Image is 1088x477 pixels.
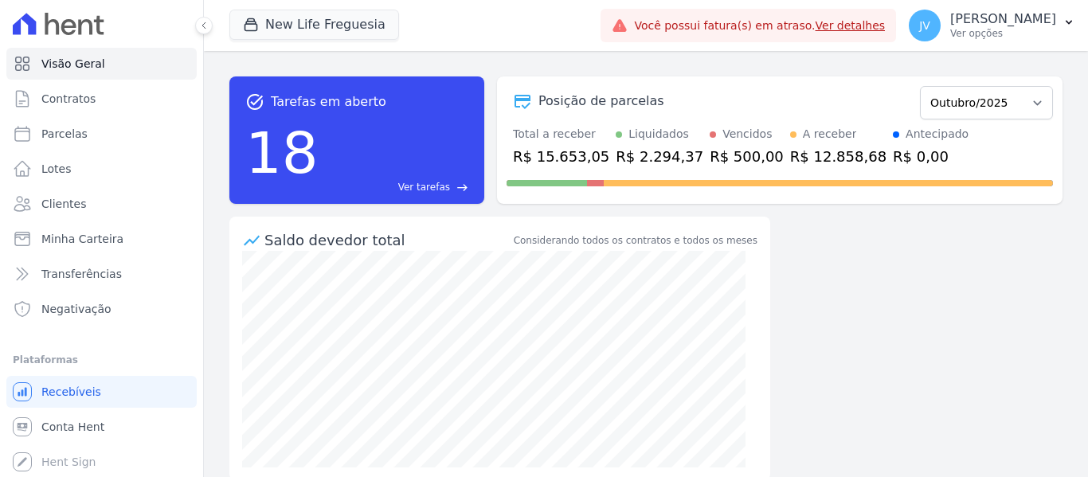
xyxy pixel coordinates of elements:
[616,146,703,167] div: R$ 2.294,37
[634,18,885,34] span: Você possui fatura(s) em atraso.
[538,92,664,111] div: Posição de parcelas
[6,223,197,255] a: Minha Carteira
[41,161,72,177] span: Lotes
[41,384,101,400] span: Recebíveis
[41,419,104,435] span: Conta Hent
[271,92,386,111] span: Tarefas em aberto
[628,126,689,143] div: Liquidados
[803,126,857,143] div: A receber
[6,153,197,185] a: Lotes
[41,196,86,212] span: Clientes
[896,3,1088,48] button: JV [PERSON_NAME] Ver opções
[6,83,197,115] a: Contratos
[950,11,1056,27] p: [PERSON_NAME]
[245,92,264,111] span: task_alt
[722,126,772,143] div: Vencidos
[6,376,197,408] a: Recebíveis
[245,111,319,194] div: 18
[513,146,609,167] div: R$ 15.653,05
[13,350,190,369] div: Plataformas
[906,126,969,143] div: Antecipado
[514,233,757,248] div: Considerando todos os contratos e todos os meses
[41,126,88,142] span: Parcelas
[816,19,886,32] a: Ver detalhes
[325,180,468,194] a: Ver tarefas east
[41,266,122,282] span: Transferências
[41,231,123,247] span: Minha Carteira
[950,27,1056,40] p: Ver opções
[229,10,399,40] button: New Life Freguesia
[919,20,930,31] span: JV
[41,301,112,317] span: Negativação
[6,48,197,80] a: Visão Geral
[41,91,96,107] span: Contratos
[6,188,197,220] a: Clientes
[6,293,197,325] a: Negativação
[41,56,105,72] span: Visão Geral
[398,180,450,194] span: Ver tarefas
[456,182,468,194] span: east
[6,258,197,290] a: Transferências
[893,146,969,167] div: R$ 0,00
[6,411,197,443] a: Conta Hent
[513,126,609,143] div: Total a receber
[710,146,784,167] div: R$ 500,00
[790,146,886,167] div: R$ 12.858,68
[264,229,511,251] div: Saldo devedor total
[6,118,197,150] a: Parcelas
